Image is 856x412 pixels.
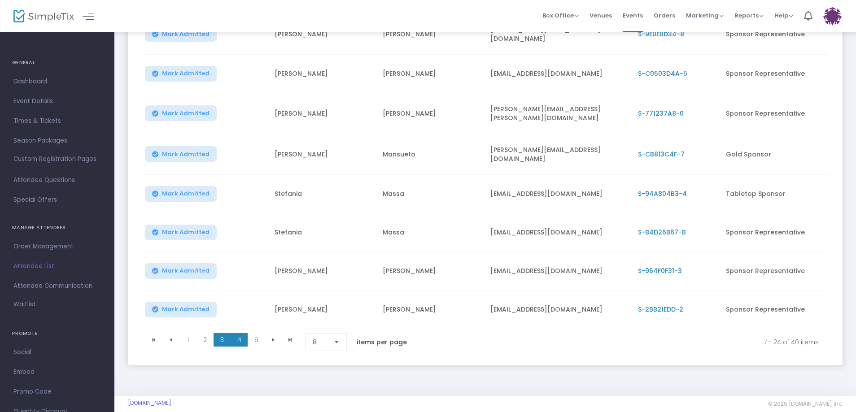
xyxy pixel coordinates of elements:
button: Mark Admitted [145,263,217,279]
button: Mark Admitted [145,225,217,240]
span: Waitlist [13,300,36,309]
span: Mark Admitted [162,229,210,236]
span: Events [623,4,643,27]
span: Mark Admitted [162,267,210,274]
span: S-771237A8-0 [638,109,684,118]
button: Mark Admitted [145,146,217,162]
td: [PERSON_NAME] [377,93,485,134]
kendo-pager-info: 17 - 24 of 40 items [426,333,819,351]
span: Page 3 [214,333,231,347]
span: Page 1 [179,333,197,347]
td: [EMAIL_ADDRESS][DOMAIN_NAME] [485,252,632,291]
td: Sponsor Representative [721,213,829,252]
span: Orders [654,4,675,27]
td: [PERSON_NAME] [269,93,377,134]
span: S-2BB21EDD-2 [638,305,683,314]
span: Promo Code [13,386,101,398]
span: S-9E0E0D34-8 [638,30,684,39]
td: Sponsor Representative [721,14,829,55]
span: Go to the previous page [167,336,175,343]
td: [EMAIL_ADDRESS][DOMAIN_NAME] [485,175,632,213]
span: Special Offers [13,194,101,206]
span: Go to the first page [150,336,157,343]
td: Stefania [269,213,377,252]
span: Attendee Communication [13,280,101,292]
td: Massa [377,213,485,252]
button: Mark Admitted [145,186,217,202]
span: S-94A804B3-4 [638,189,687,198]
span: Box Office [542,11,579,20]
span: Order Management [13,241,101,252]
td: Sponsor Representative [721,252,829,291]
td: Stefania [269,175,377,213]
span: Embed [13,366,101,378]
button: Mark Admitted [145,66,217,82]
span: Mark Admitted [162,151,210,158]
a: [DOMAIN_NAME] [128,399,171,407]
span: 8 [313,338,327,347]
span: Mark Admitted [162,190,210,197]
button: Mark Admitted [145,302,217,317]
td: [PERSON_NAME] [269,252,377,291]
td: [PERSON_NAME] [377,252,485,291]
td: Massa [377,175,485,213]
td: [PERSON_NAME] [269,291,377,329]
span: Attendee List [13,260,101,272]
td: Gold Sponsor [721,134,829,175]
span: Attendee Questions [13,174,101,186]
td: [PERSON_NAME][EMAIL_ADDRESS][DOMAIN_NAME] [485,134,632,175]
td: Mansueto [377,134,485,175]
span: Event Details [13,95,101,107]
h4: MANAGE ATTENDEES [12,219,102,237]
span: Go to the last page [287,336,294,343]
span: Page 4 [231,333,248,347]
span: Dashboard [13,76,101,87]
span: Go to the first page [145,333,162,347]
span: Go to the previous page [162,333,179,347]
td: [PERSON_NAME] [269,14,377,55]
td: [EMAIL_ADDRESS][DOMAIN_NAME] [485,55,632,93]
span: S-CB813C4F-7 [638,150,685,159]
td: Sponsor Representative [721,291,829,329]
span: Mark Admitted [162,306,210,313]
span: Venues [590,4,612,27]
td: [PERSON_NAME] [269,134,377,175]
span: Page 2 [197,333,214,347]
span: S-964F0F31-3 [638,266,682,275]
td: [PERSON_NAME] [269,55,377,93]
span: © 2025 [DOMAIN_NAME] Inc. [768,400,843,408]
td: Sponsor Representative [721,93,829,134]
td: Tabletop Sponsor [721,175,829,213]
span: Mark Admitted [162,70,210,77]
span: Go to the next page [270,336,277,343]
span: Mark Admitted [162,110,210,117]
span: Help [774,11,793,20]
span: Social [13,347,101,358]
span: Custom Registration Pages [13,155,96,164]
td: [PERSON_NAME][EMAIL_ADDRESS][DOMAIN_NAME] [485,14,632,55]
td: [PERSON_NAME] [377,14,485,55]
span: Season Packages [13,135,101,147]
td: [EMAIL_ADDRESS][DOMAIN_NAME] [485,291,632,329]
span: Page 5 [248,333,265,347]
span: S-C0503D4A-5 [638,69,687,78]
label: items per page [357,338,407,347]
span: S-B4D26B67-B [638,228,686,237]
td: Sponsor Representative [721,55,829,93]
span: Times & Tickets [13,115,101,127]
h4: GENERAL [12,54,102,72]
button: Mark Admitted [145,105,217,121]
span: Go to the last page [282,333,299,347]
td: [PERSON_NAME] [377,291,485,329]
td: [EMAIL_ADDRESS][DOMAIN_NAME] [485,213,632,252]
button: Mark Admitted [145,26,217,42]
span: Mark Admitted [162,30,210,38]
span: Marketing [686,11,724,20]
h4: PROMOTE [12,325,102,343]
span: Reports [734,11,764,20]
button: Select [330,334,343,351]
span: Go to the next page [265,333,282,347]
td: [PERSON_NAME] [377,55,485,93]
td: [PERSON_NAME][EMAIL_ADDRESS][PERSON_NAME][DOMAIN_NAME] [485,93,632,134]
